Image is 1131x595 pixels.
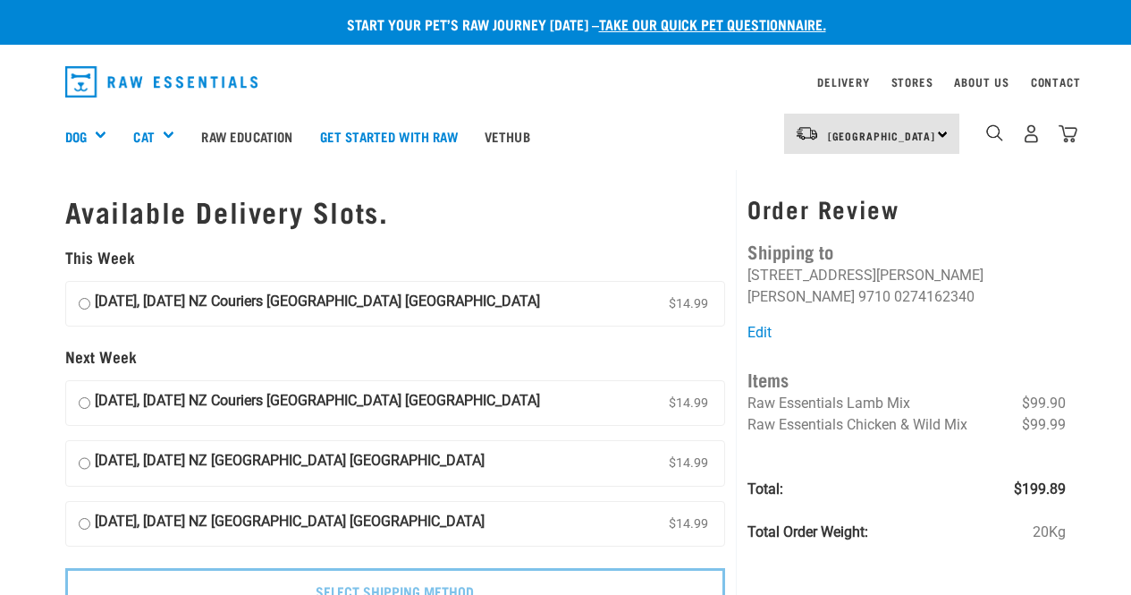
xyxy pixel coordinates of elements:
li: 0274162340 [894,288,975,305]
input: [DATE], [DATE] NZ Couriers [GEOGRAPHIC_DATA] [GEOGRAPHIC_DATA] $14.99 [79,291,90,318]
span: $99.99 [1022,414,1066,436]
h4: Items [747,365,1066,393]
a: take our quick pet questionnaire. [599,20,826,28]
span: $99.90 [1022,393,1066,414]
a: Stores [891,79,933,85]
span: $14.99 [665,390,712,417]
h1: Available Delivery Slots. [65,195,726,227]
img: home-icon-1@2x.png [986,124,1003,141]
span: [GEOGRAPHIC_DATA] [828,132,936,139]
a: Edit [747,324,772,341]
span: $14.99 [665,291,712,318]
h5: Next Week [65,348,726,366]
strong: Total: [747,480,783,497]
strong: [DATE], [DATE] NZ Couriers [GEOGRAPHIC_DATA] [GEOGRAPHIC_DATA] [95,291,540,318]
span: Raw Essentials Chicken & Wild Mix [747,416,967,433]
strong: Total Order Weight: [747,523,868,540]
input: [DATE], [DATE] NZ Couriers [GEOGRAPHIC_DATA] [GEOGRAPHIC_DATA] $14.99 [79,390,90,417]
span: $14.99 [665,511,712,538]
input: [DATE], [DATE] NZ [GEOGRAPHIC_DATA] [GEOGRAPHIC_DATA] $14.99 [79,450,90,477]
nav: dropdown navigation [51,59,1081,105]
input: [DATE], [DATE] NZ [GEOGRAPHIC_DATA] [GEOGRAPHIC_DATA] $14.99 [79,511,90,538]
a: Dog [65,126,87,147]
a: Delivery [817,79,869,85]
a: Raw Education [188,100,306,172]
span: $199.89 [1014,479,1066,500]
img: van-moving.png [795,125,819,141]
a: About Us [954,79,1009,85]
img: Raw Essentials Logo [65,66,258,98]
span: $14.99 [665,450,712,477]
h3: Order Review [747,195,1066,223]
img: user.png [1022,124,1041,143]
a: Contact [1031,79,1081,85]
strong: [DATE], [DATE] NZ [GEOGRAPHIC_DATA] [GEOGRAPHIC_DATA] [95,511,485,538]
strong: [DATE], [DATE] NZ [GEOGRAPHIC_DATA] [GEOGRAPHIC_DATA] [95,450,485,477]
a: Vethub [471,100,544,172]
a: Get started with Raw [307,100,471,172]
h4: Shipping to [747,237,1066,265]
strong: [DATE], [DATE] NZ Couriers [GEOGRAPHIC_DATA] [GEOGRAPHIC_DATA] [95,390,540,417]
li: [STREET_ADDRESS][PERSON_NAME] [747,267,983,284]
img: home-icon@2x.png [1059,124,1077,143]
span: Raw Essentials Lamb Mix [747,395,910,412]
span: 20Kg [1033,522,1066,543]
li: [PERSON_NAME] 9710 [747,288,890,305]
a: Cat [133,126,154,147]
h5: This Week [65,249,726,267]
